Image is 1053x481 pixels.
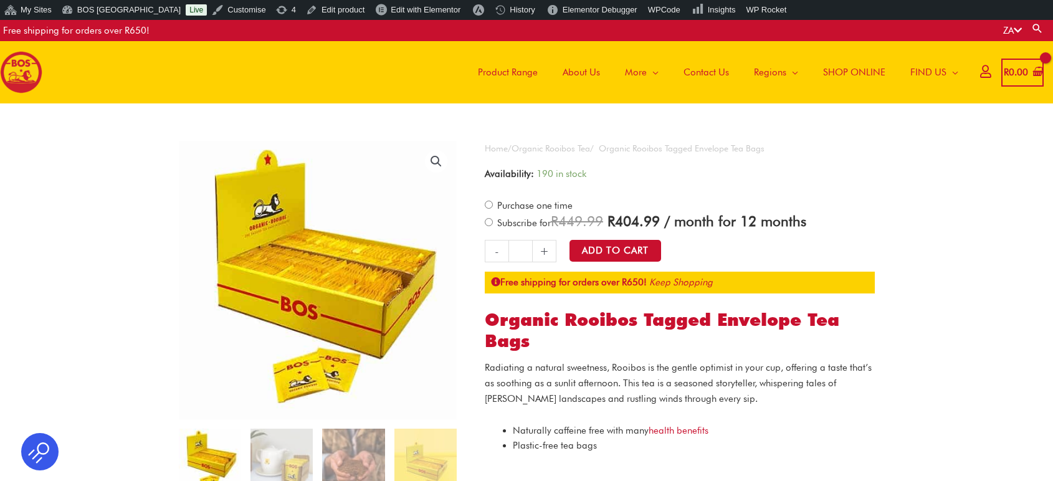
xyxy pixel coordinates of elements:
[391,5,460,14] span: Edit with Elementor
[823,54,885,91] span: SHOP ONLINE
[512,143,590,153] a: Organic Rooibos Tea
[485,201,493,209] input: Purchase one time
[1004,67,1009,78] span: R
[649,277,713,288] a: Keep Shopping
[425,150,447,173] a: View full-screen image gallery
[569,240,661,262] button: Add to Cart
[465,41,550,103] a: Product Range
[649,425,708,436] a: health benefits
[1004,67,1028,78] bdi: 0.00
[536,168,586,179] span: 190 in stock
[533,240,556,262] a: +
[607,212,615,229] span: R
[741,41,811,103] a: Regions
[607,212,660,229] span: 404.99
[485,141,875,156] nav: Breadcrumb
[478,54,538,91] span: Product Range
[551,212,558,229] span: R
[708,5,736,14] span: Insights
[754,54,786,91] span: Regions
[910,54,946,91] span: FIND US
[1031,22,1044,34] a: Search button
[457,141,735,419] img: Organic Rooibos Tagged Envelope Tea Bags - Image 2
[684,54,729,91] span: Contact Us
[491,277,647,288] strong: Free shipping for orders over R650!
[551,212,603,229] span: 449.99
[485,240,508,262] a: -
[485,143,508,153] a: Home
[456,41,971,103] nav: Site Navigation
[485,360,875,406] p: Radiating a natural sweetness, Rooibos is the gentle optimist in your cup, offering a taste that’...
[3,20,150,41] div: Free shipping for orders over R650!
[811,41,898,103] a: SHOP ONLINE
[513,425,708,436] span: Naturally caffeine free with many
[1001,59,1044,87] a: View Shopping Cart, empty
[513,440,597,451] span: Plastic-free tea bags
[671,41,741,103] a: Contact Us
[664,212,806,229] span: / month for 12 months
[508,240,533,262] input: Product quantity
[485,218,493,226] input: Subscribe for / month for 12 months
[485,168,534,179] span: Availability:
[485,310,875,351] h1: Organic Rooibos Tagged Envelope Tea Bags
[1003,25,1022,36] a: ZA
[612,41,671,103] a: More
[550,41,612,103] a: About Us
[495,200,573,211] span: Purchase one time
[186,4,207,16] a: Live
[495,217,806,229] span: Subscribe for
[563,54,600,91] span: About Us
[625,54,647,91] span: More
